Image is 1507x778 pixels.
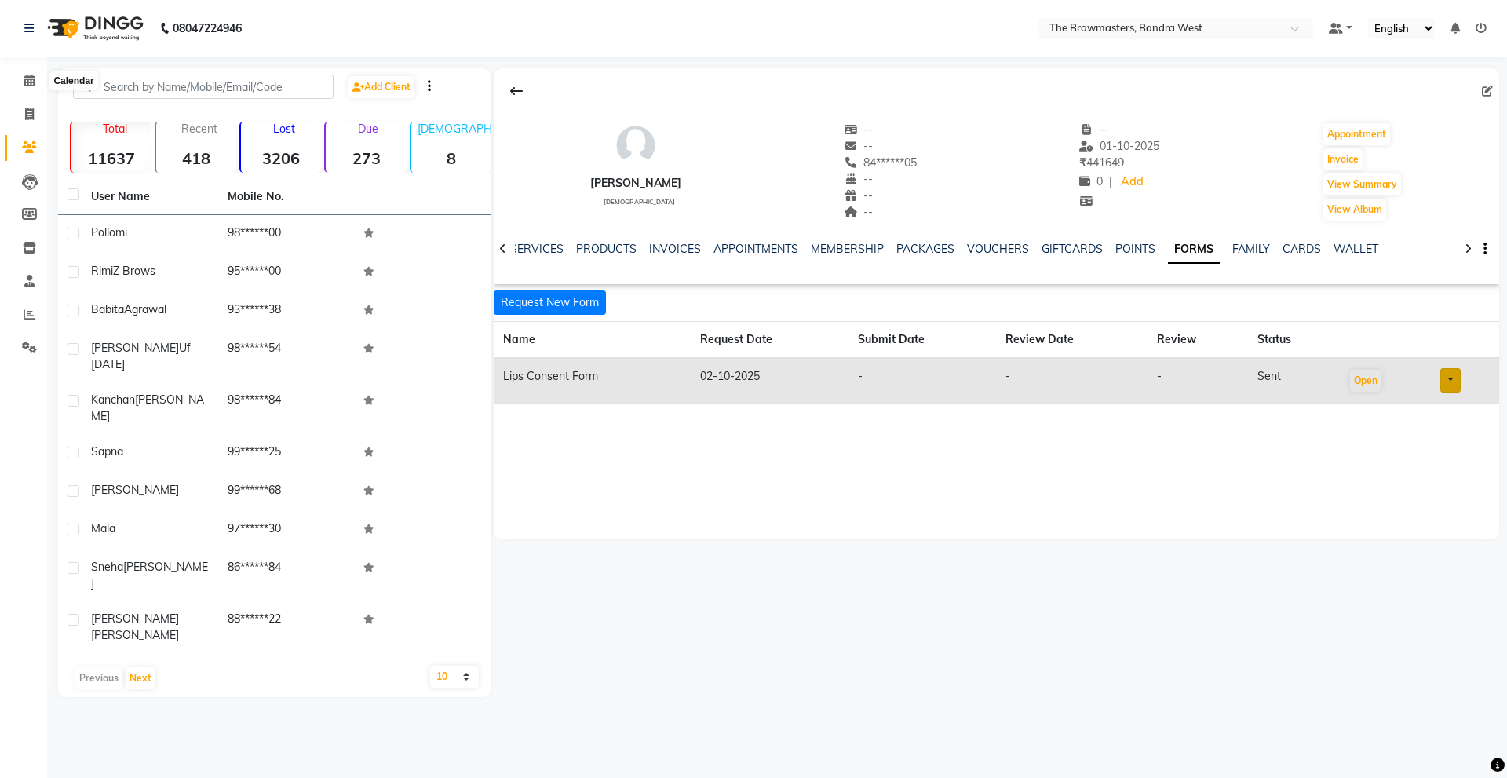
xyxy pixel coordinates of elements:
[173,6,242,50] b: 08047224946
[218,179,355,215] th: Mobile No.
[713,242,798,256] a: APPOINTMENTS
[494,358,691,404] td: Lips Consent Form
[896,242,954,256] a: PACKAGES
[329,122,406,136] p: Due
[1079,155,1086,170] span: ₹
[844,122,874,137] span: --
[91,302,124,316] span: Babita
[124,302,166,316] span: Agrawal
[91,341,179,355] span: [PERSON_NAME]
[996,322,1147,359] th: Review Date
[1323,148,1363,170] button: Invoice
[1168,236,1220,264] a: FORMS
[91,628,179,642] span: [PERSON_NAME]
[576,242,637,256] a: PRODUCTS
[49,71,97,90] div: Calendar
[1232,242,1270,256] a: FAMILY
[91,444,123,458] span: Sapna
[844,139,874,153] span: --
[40,6,148,50] img: logo
[91,393,204,423] span: [PERSON_NAME]
[848,358,997,404] td: -
[1109,173,1112,190] span: |
[844,205,874,219] span: --
[247,122,321,136] p: Lost
[91,521,115,535] span: Mala
[590,175,681,192] div: [PERSON_NAME]
[1283,242,1321,256] a: CARDS
[411,148,491,168] strong: 8
[1248,322,1339,359] th: Status
[1323,123,1390,145] button: Appointment
[1148,358,1248,404] td: -
[649,242,701,256] a: INVOICES
[1079,155,1124,170] span: 441649
[241,148,321,168] strong: 3206
[1079,139,1159,153] span: 01-10-2025
[1323,199,1386,221] button: View Album
[1079,174,1103,188] span: 0
[1079,122,1109,137] span: --
[1148,322,1248,359] th: Review
[691,358,848,404] td: 02-10-2025
[1118,171,1146,193] a: Add
[1042,242,1103,256] a: GIFTCARDS
[510,242,564,256] a: SERVICES
[494,290,606,315] button: Request New Form
[604,198,675,206] span: [DEMOGRAPHIC_DATA]
[691,322,848,359] th: Request Date
[811,242,884,256] a: MEMBERSHIP
[1115,242,1155,256] a: POINTS
[500,76,533,106] div: Back to Client
[156,148,236,168] strong: 418
[91,612,179,626] span: [PERSON_NAME]
[326,148,406,168] strong: 273
[1323,173,1401,195] button: View Summary
[848,322,997,359] th: Submit Date
[91,225,127,239] span: pollomi
[162,122,236,136] p: Recent
[844,172,874,186] span: --
[126,667,155,689] button: Next
[844,188,874,203] span: --
[91,483,179,497] span: [PERSON_NAME]
[73,75,334,99] input: Search by Name/Mobile/Email/Code
[996,358,1147,404] td: -
[1334,242,1378,256] a: WALLET
[91,560,123,574] span: sneha
[612,122,659,169] img: avatar
[78,122,151,136] p: Total
[418,122,491,136] p: [DEMOGRAPHIC_DATA]
[91,560,208,590] span: [PERSON_NAME]
[1248,358,1339,404] td: sent
[91,393,135,407] span: Kanchan
[967,242,1029,256] a: VOUCHERS
[494,322,691,359] th: Name
[91,264,113,278] span: Rimi
[71,148,151,168] strong: 11637
[1350,370,1381,392] button: Open
[82,179,218,215] th: User Name
[348,76,414,98] a: Add Client
[113,264,155,278] span: Z Brows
